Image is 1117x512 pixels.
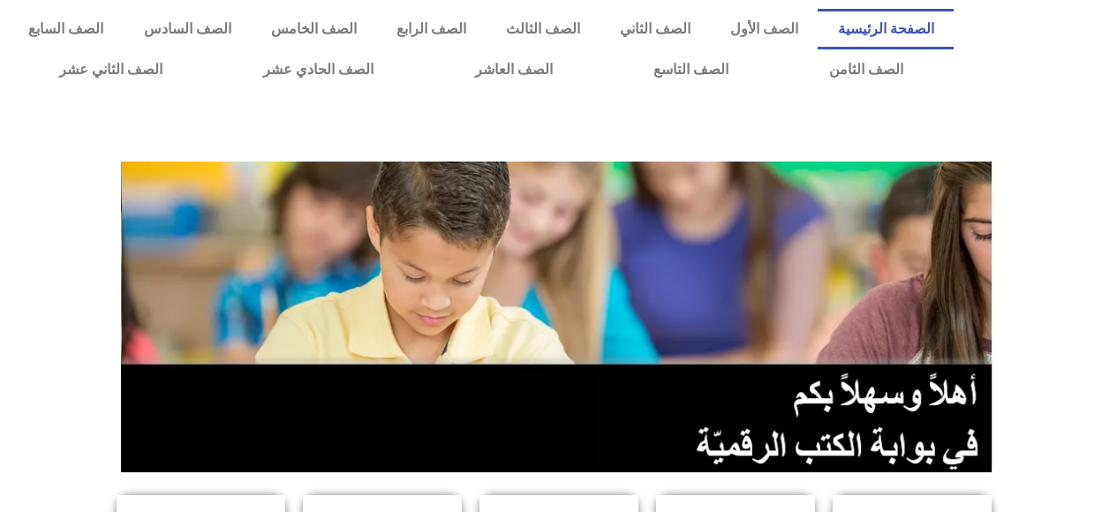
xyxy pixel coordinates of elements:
[779,49,954,90] a: الصف الثامن
[124,9,251,49] a: الصف السادس
[710,9,818,49] a: الصف الأول
[818,9,954,49] a: الصفحة الرئيسية
[376,9,486,49] a: الصف الرابع
[251,9,376,49] a: الصف الخامس
[486,9,600,49] a: الصف الثالث
[213,49,424,90] a: الصف الحادي عشر
[9,49,213,90] a: الصف الثاني عشر
[9,9,124,49] a: الصف السابع
[603,49,779,90] a: الصف التاسع
[425,49,603,90] a: الصف العاشر
[600,9,710,49] a: الصف الثاني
